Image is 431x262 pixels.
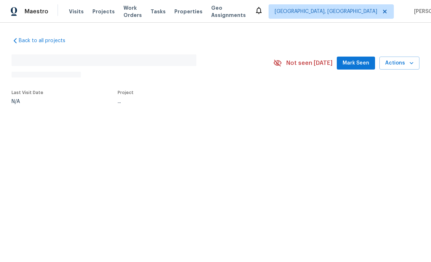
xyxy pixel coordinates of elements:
[286,59,332,67] span: Not seen [DATE]
[337,57,375,70] button: Mark Seen
[118,90,134,95] span: Project
[69,8,84,15] span: Visits
[12,37,81,44] a: Back to all projects
[12,99,43,104] div: N/A
[343,59,369,68] span: Mark Seen
[379,57,419,70] button: Actions
[385,59,414,68] span: Actions
[118,99,256,104] div: ...
[25,8,48,15] span: Maestro
[92,8,115,15] span: Projects
[174,8,203,15] span: Properties
[275,8,377,15] span: [GEOGRAPHIC_DATA], [GEOGRAPHIC_DATA]
[123,4,142,19] span: Work Orders
[12,90,43,95] span: Last Visit Date
[211,4,246,19] span: Geo Assignments
[151,9,166,14] span: Tasks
